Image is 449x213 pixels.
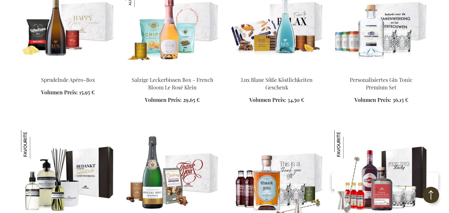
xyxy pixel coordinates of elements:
a: Salzige Leckerbissen Box - French Bloom Le Rosé Klein [132,76,213,91]
span: 15,95 € [79,89,95,96]
img: Das ultimative Marie-Stella-Maris-Duftset [21,130,50,159]
span: 36,15 € [393,96,408,103]
span: Volumen Preis: [145,96,182,103]
a: Sparkling Apero Box [21,68,115,74]
a: Volumen Preis: 29,65 € [145,96,200,104]
img: Das Ultimative Personalisierte Negroni Cocktail Set [334,130,363,159]
span: Volumen Preis: [41,89,78,96]
a: Salty Treats Box - French Bloom Le Rose Small Salzige Leckerbissen Box - French Bloom Le Rosé Klein [125,68,219,74]
a: Volumen Preis: 15,95 € [41,89,95,96]
a: Lux Blaue Süße Köstlichkeiten Geschenk [241,76,313,91]
a: Personalisiertes Gin Tonic Premium Set [350,76,413,91]
span: 34,50 € [287,96,304,103]
span: Volumen Preis: [354,96,391,103]
span: 29,65 € [183,96,200,103]
a: Volumen Preis: 36,15 € [354,96,408,104]
a: Sprudelnde Apéro-Box [41,76,95,83]
a: Lux Blue Sweet Delights Gift [230,68,324,74]
a: Volumen Preis: 34,50 € [249,96,304,104]
span: Volumen Preis: [249,96,286,103]
a: GEPERSONALISEERDE GIN TONIC COCKTAIL SET [334,68,428,74]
